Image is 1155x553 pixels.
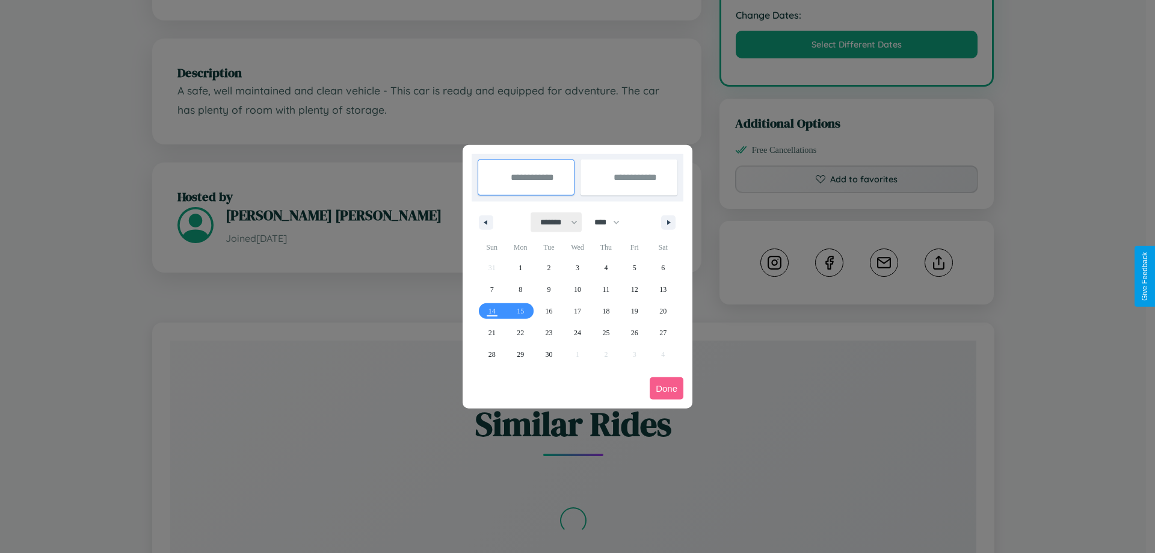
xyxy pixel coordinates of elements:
button: 27 [649,322,677,344]
button: 8 [506,279,534,300]
span: Wed [563,238,591,257]
span: 1 [519,257,522,279]
button: 11 [592,279,620,300]
div: Give Feedback [1141,252,1149,301]
span: 14 [488,300,496,322]
button: 12 [620,279,648,300]
button: 19 [620,300,648,322]
span: Sun [478,238,506,257]
span: 6 [661,257,665,279]
button: Done [650,377,683,400]
button: 18 [592,300,620,322]
button: 17 [563,300,591,322]
button: 21 [478,322,506,344]
button: 7 [478,279,506,300]
span: 4 [604,257,608,279]
button: 10 [563,279,591,300]
span: 23 [546,322,553,344]
span: 9 [547,279,551,300]
span: 20 [659,300,667,322]
span: 3 [576,257,579,279]
span: 5 [633,257,636,279]
span: 26 [631,322,638,344]
button: 4 [592,257,620,279]
span: 12 [631,279,638,300]
button: 30 [535,344,563,365]
span: 15 [517,300,524,322]
span: Sat [649,238,677,257]
span: 7 [490,279,494,300]
button: 13 [649,279,677,300]
span: 25 [602,322,609,344]
span: 17 [574,300,581,322]
span: Thu [592,238,620,257]
button: 5 [620,257,648,279]
span: 2 [547,257,551,279]
span: 16 [546,300,553,322]
button: 23 [535,322,563,344]
span: Mon [506,238,534,257]
button: 26 [620,322,648,344]
span: Fri [620,238,648,257]
button: 25 [592,322,620,344]
span: 22 [517,322,524,344]
span: 27 [659,322,667,344]
span: 29 [517,344,524,365]
button: 2 [535,257,563,279]
span: 24 [574,322,581,344]
span: 13 [659,279,667,300]
button: 28 [478,344,506,365]
span: 19 [631,300,638,322]
span: 18 [602,300,609,322]
button: 3 [563,257,591,279]
button: 24 [563,322,591,344]
span: 8 [519,279,522,300]
button: 29 [506,344,534,365]
span: Tue [535,238,563,257]
button: 9 [535,279,563,300]
button: 16 [535,300,563,322]
span: 21 [488,322,496,344]
button: 15 [506,300,534,322]
button: 14 [478,300,506,322]
span: 11 [603,279,610,300]
span: 10 [574,279,581,300]
span: 30 [546,344,553,365]
button: 6 [649,257,677,279]
button: 20 [649,300,677,322]
button: 1 [506,257,534,279]
button: 22 [506,322,534,344]
span: 28 [488,344,496,365]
